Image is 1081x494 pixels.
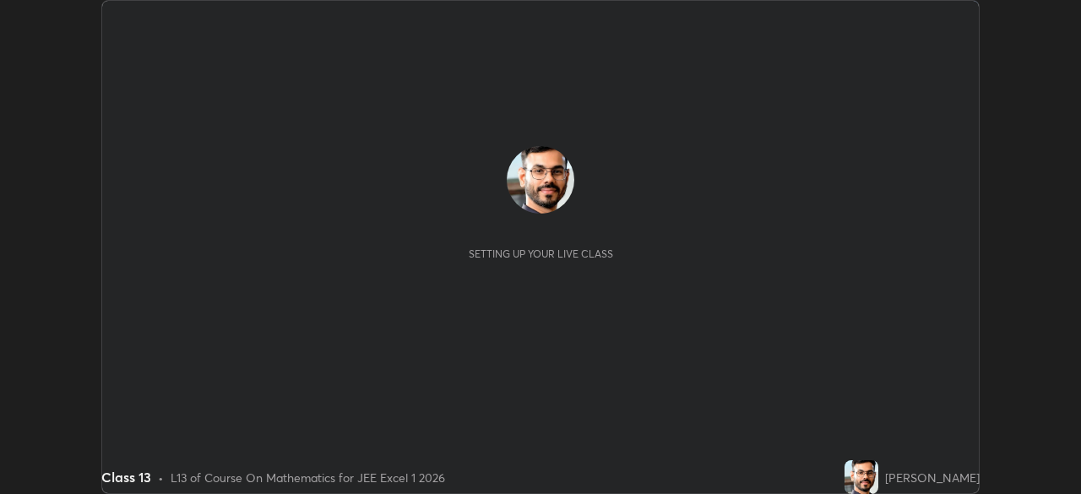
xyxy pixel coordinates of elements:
img: ca0f5e163b6a4e08bc0bbfa0484aee76.jpg [507,146,574,214]
div: [PERSON_NAME] [885,469,980,486]
div: Setting up your live class [469,247,613,260]
img: ca0f5e163b6a4e08bc0bbfa0484aee76.jpg [845,460,878,494]
div: • [158,469,164,486]
div: L13 of Course On Mathematics for JEE Excel 1 2026 [171,469,445,486]
div: Class 13 [101,467,151,487]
